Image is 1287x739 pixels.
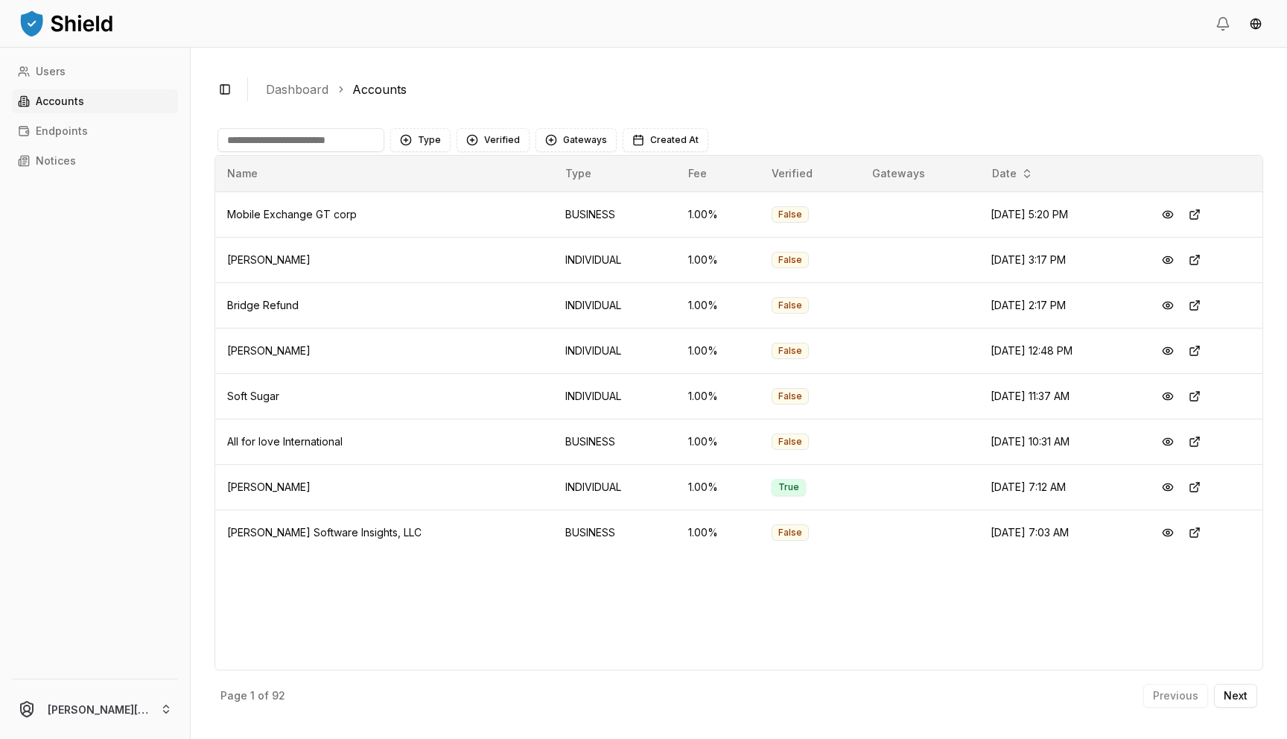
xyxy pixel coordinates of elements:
[6,685,184,733] button: [PERSON_NAME][EMAIL_ADDRESS][DOMAIN_NAME]
[860,156,979,191] th: Gateways
[991,390,1070,402] span: [DATE] 11:37 AM
[553,282,677,328] td: INDIVIDUAL
[623,128,708,152] button: Created At
[650,134,699,146] span: Created At
[760,156,860,191] th: Verified
[227,253,311,266] span: [PERSON_NAME]
[688,208,718,221] span: 1.00 %
[991,480,1066,493] span: [DATE] 7:12 AM
[227,480,311,493] span: [PERSON_NAME]
[553,191,677,237] td: BUSINESS
[227,435,343,448] span: All for love International
[553,237,677,282] td: INDIVIDUAL
[227,390,279,402] span: Soft Sugar
[688,253,718,266] span: 1.00 %
[266,80,1251,98] nav: breadcrumb
[536,128,617,152] button: Gateways
[1224,691,1248,701] p: Next
[553,328,677,373] td: INDIVIDUAL
[553,156,677,191] th: Type
[12,119,178,143] a: Endpoints
[266,80,328,98] a: Dashboard
[215,156,553,191] th: Name
[457,128,530,152] button: Verified
[688,299,718,311] span: 1.00 %
[986,162,1039,185] button: Date
[36,96,84,107] p: Accounts
[227,299,299,311] span: Bridge Refund
[48,702,148,717] p: [PERSON_NAME][EMAIL_ADDRESS][DOMAIN_NAME]
[12,149,178,173] a: Notices
[36,156,76,166] p: Notices
[688,435,718,448] span: 1.00 %
[227,344,311,357] span: [PERSON_NAME]
[688,480,718,493] span: 1.00 %
[220,691,247,701] p: Page
[227,208,357,221] span: Mobile Exchange GT corp
[272,691,285,701] p: 92
[352,80,407,98] a: Accounts
[991,526,1069,539] span: [DATE] 7:03 AM
[676,156,759,191] th: Fee
[12,60,178,83] a: Users
[991,435,1070,448] span: [DATE] 10:31 AM
[688,526,718,539] span: 1.00 %
[991,208,1068,221] span: [DATE] 5:20 PM
[258,691,269,701] p: of
[553,510,677,555] td: BUSINESS
[390,128,451,152] button: Type
[1214,684,1257,708] button: Next
[991,253,1066,266] span: [DATE] 3:17 PM
[553,464,677,510] td: INDIVIDUAL
[250,691,255,701] p: 1
[688,390,718,402] span: 1.00 %
[991,344,1072,357] span: [DATE] 12:48 PM
[991,299,1066,311] span: [DATE] 2:17 PM
[227,526,422,539] span: [PERSON_NAME] Software Insights, LLC
[36,126,88,136] p: Endpoints
[553,419,677,464] td: BUSINESS
[36,66,66,77] p: Users
[18,8,115,38] img: ShieldPay Logo
[688,344,718,357] span: 1.00 %
[553,373,677,419] td: INDIVIDUAL
[12,89,178,113] a: Accounts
